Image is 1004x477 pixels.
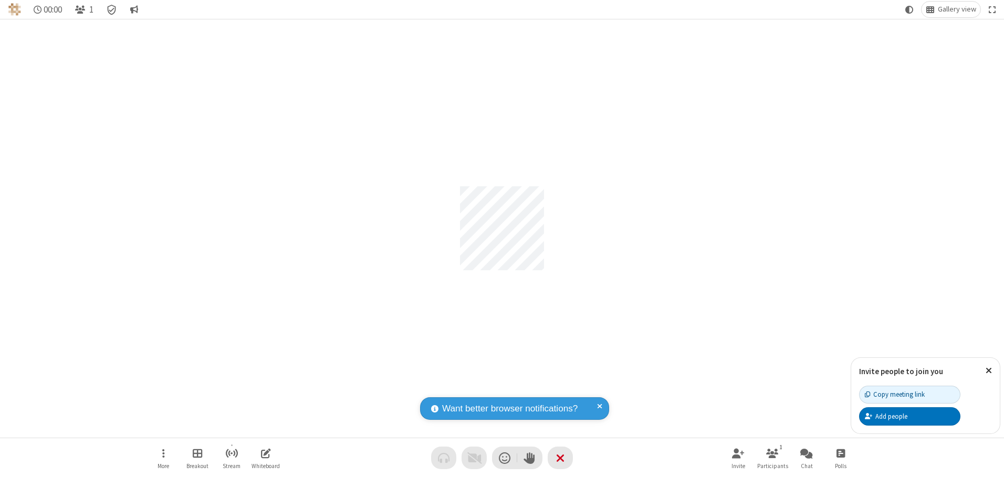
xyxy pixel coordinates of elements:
[44,5,62,15] span: 00:00
[859,386,960,404] button: Copy meeting link
[492,447,517,469] button: Send a reaction
[125,2,142,17] button: Conversation
[777,442,786,452] div: 1
[757,443,788,473] button: Open participant list
[723,443,754,473] button: Invite participants (Alt+I)
[182,443,213,473] button: Manage Breakout Rooms
[859,407,960,425] button: Add people
[431,447,456,469] button: Audio problem - check your Internet connection or call by phone
[731,463,745,469] span: Invite
[148,443,179,473] button: Open menu
[462,447,487,469] button: Video
[978,358,1000,384] button: Close popover
[548,447,573,469] button: End or leave meeting
[252,463,280,469] span: Whiteboard
[901,2,918,17] button: Using system theme
[517,447,542,469] button: Raise hand
[865,389,925,399] div: Copy meeting link
[825,443,856,473] button: Open poll
[922,2,980,17] button: Change layout
[158,463,169,469] span: More
[89,5,93,15] span: 1
[216,443,247,473] button: Start streaming
[8,3,21,16] img: QA Selenium DO NOT DELETE OR CHANGE
[859,366,943,376] label: Invite people to join you
[250,443,281,473] button: Open shared whiteboard
[102,2,122,17] div: Meeting details Encryption enabled
[835,463,846,469] span: Polls
[938,5,976,14] span: Gallery view
[186,463,208,469] span: Breakout
[223,463,240,469] span: Stream
[29,2,67,17] div: Timer
[985,2,1000,17] button: Fullscreen
[442,402,578,416] span: Want better browser notifications?
[791,443,822,473] button: Open chat
[801,463,813,469] span: Chat
[757,463,788,469] span: Participants
[70,2,98,17] button: Open participant list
